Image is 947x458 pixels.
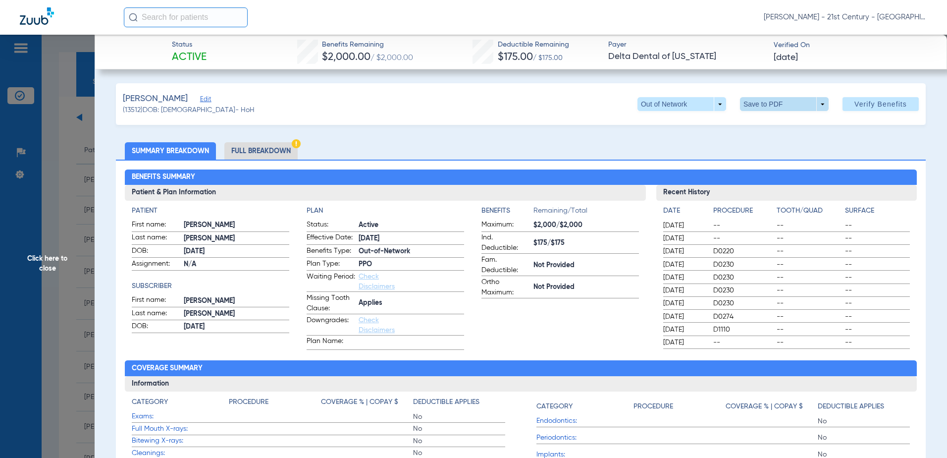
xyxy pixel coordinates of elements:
[777,246,842,256] span: --
[132,397,168,407] h4: Category
[307,220,355,231] span: Status:
[842,97,919,111] button: Verify Benefits
[125,170,917,185] h2: Benefits Summary
[740,97,829,111] button: Save to PDF
[229,397,321,411] app-breakdown-title: Procedure
[481,255,530,276] span: Fam. Deductible:
[132,246,180,258] span: DOB:
[125,185,646,201] h3: Patient & Plan Information
[663,233,705,243] span: [DATE]
[845,233,910,243] span: --
[132,220,180,231] span: First name:
[533,220,639,230] span: $2,000/$2,000
[413,436,505,446] span: No
[132,411,229,422] span: Exams:
[123,93,188,105] span: [PERSON_NAME]
[533,55,563,61] span: / $175.00
[132,259,180,271] span: Assignment:
[359,298,464,308] span: Applies
[359,273,395,290] a: Check Disclaimers
[307,232,355,244] span: Effective Date:
[777,206,842,216] h4: Tooth/Quad
[413,412,505,422] span: No
[713,273,773,283] span: D0230
[132,397,229,411] app-breakdown-title: Category
[307,315,355,335] span: Downgrades:
[132,281,289,291] h4: Subscriber
[200,96,209,105] span: Edit
[359,246,464,257] span: Out-of-Network
[713,221,773,230] span: --
[663,206,705,216] h4: Date
[533,206,639,220] span: Remaining/Total
[132,436,229,446] span: Bitewing X-rays:
[321,397,413,411] app-breakdown-title: Coverage % | Copay $
[359,317,395,334] a: Check Disclaimers
[845,298,910,308] span: --
[663,246,705,256] span: [DATE]
[307,336,355,349] span: Plan Name:
[123,105,255,115] span: (13512) DOB: [DEMOGRAPHIC_DATA] - HoH
[481,220,530,231] span: Maximum:
[777,206,842,220] app-breakdown-title: Tooth/Quad
[184,233,289,244] span: [PERSON_NAME]
[322,52,370,62] span: $2,000.00
[663,338,705,347] span: [DATE]
[481,206,533,220] app-breakdown-title: Benefits
[132,232,180,244] span: Last name:
[125,376,917,392] h3: Information
[845,312,910,322] span: --
[533,282,639,292] span: Not Provided
[321,397,398,407] h4: Coverage % | Copay $
[172,51,207,64] span: Active
[663,312,705,322] span: [DATE]
[777,338,842,347] span: --
[663,325,705,335] span: [DATE]
[713,338,773,347] span: --
[777,221,842,230] span: --
[845,206,910,220] app-breakdown-title: Surface
[184,322,289,332] span: [DATE]
[777,260,842,270] span: --
[536,401,573,412] h4: Category
[845,338,910,347] span: --
[713,206,773,220] app-breakdown-title: Procedure
[726,401,803,412] h4: Coverage % | Copay $
[713,325,773,335] span: D1110
[533,238,639,248] span: $175/$175
[845,246,910,256] span: --
[359,259,464,270] span: PPO
[774,40,931,51] span: Verified On
[726,397,818,415] app-breakdown-title: Coverage % | Copay $
[713,246,773,256] span: D0220
[818,433,910,443] span: No
[854,100,907,108] span: Verify Benefits
[184,220,289,230] span: [PERSON_NAME]
[713,298,773,308] span: D0230
[845,260,910,270] span: --
[370,54,413,62] span: / $2,000.00
[132,206,289,216] h4: Patient
[536,416,633,426] span: Endodontics:
[172,40,207,50] span: Status
[713,286,773,295] span: D0230
[536,397,633,415] app-breakdown-title: Category
[777,312,842,322] span: --
[713,206,773,216] h4: Procedure
[663,286,705,295] span: [DATE]
[663,298,705,308] span: [DATE]
[498,40,569,50] span: Deductible Remaining
[845,325,910,335] span: --
[845,273,910,283] span: --
[633,401,673,412] h4: Procedure
[774,52,798,64] span: [DATE]
[663,221,705,230] span: [DATE]
[608,40,765,50] span: Payer
[359,233,464,244] span: [DATE]
[132,295,180,307] span: First name:
[818,397,910,415] app-breakdown-title: Deductible Applies
[663,260,705,270] span: [DATE]
[307,206,464,216] app-breakdown-title: Plan
[608,51,765,63] span: Delta Dental of [US_STATE]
